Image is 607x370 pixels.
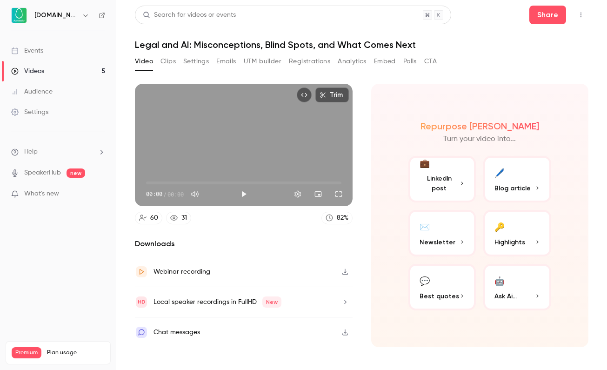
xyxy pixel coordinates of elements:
div: Local speaker recordings in FullHD [153,296,281,308]
button: Mute [186,185,204,203]
div: Videos [11,67,44,76]
button: UTM builder [244,54,281,69]
button: Embed video [297,87,312,102]
button: 💬Best quotes [408,264,476,310]
div: Chat messages [153,327,200,338]
button: Top Bar Actions [574,7,588,22]
div: Events [11,46,43,55]
div: 82 % [337,213,348,223]
div: Webinar recording [153,266,210,277]
li: help-dropdown-opener [11,147,105,157]
button: Full screen [329,185,348,203]
p: Turn your video into... [443,134,516,145]
span: Best quotes [420,291,459,301]
span: Premium [12,347,41,358]
div: 🖊️ [494,165,505,180]
div: Settings [11,108,48,117]
span: Blog article [494,183,531,193]
button: Video [135,54,153,69]
button: Clips [160,54,176,69]
span: / [163,190,167,198]
button: Registrations [289,54,330,69]
div: 🤖 [494,273,505,288]
button: 🤖Ask Ai... [483,264,551,310]
button: Play [234,185,253,203]
span: Plan usage [47,349,105,357]
div: 🔑 [494,219,505,234]
button: CTA [424,54,437,69]
a: 82% [321,212,353,224]
button: Share [529,6,566,24]
div: Audience [11,87,53,96]
div: 60 [150,213,158,223]
button: Emails [216,54,236,69]
a: SpeakerHub [24,168,61,178]
span: 00:00 [167,190,184,198]
button: Polls [403,54,417,69]
button: Settings [183,54,209,69]
div: 💬 [420,273,430,288]
h2: Downloads [135,238,353,249]
button: ✉️Newsletter [408,210,476,256]
button: 💼LinkedIn post [408,156,476,202]
span: Ask Ai... [494,291,517,301]
img: Avokaado.io [12,8,27,23]
span: New [262,296,281,308]
button: Turn on miniplayer [309,185,327,203]
div: 00:00 [146,190,184,198]
span: new [67,168,85,178]
button: Embed [374,54,396,69]
div: 💼 [420,157,430,170]
span: Help [24,147,38,157]
h2: Repurpose [PERSON_NAME] [420,121,539,132]
span: Highlights [494,237,525,247]
h1: Legal and AI: Misconceptions, Blind Spots, and What Comes Next [135,39,588,50]
div: 31 [181,213,187,223]
button: 🖊️Blog article [483,156,551,202]
button: 🔑Highlights [483,210,551,256]
span: LinkedIn post [420,174,460,193]
span: 00:00 [146,190,162,198]
a: 31 [166,212,191,224]
button: Settings [288,185,307,203]
a: 60 [135,212,162,224]
div: Search for videos or events [143,10,236,20]
button: Trim [315,87,349,102]
span: What's new [24,189,59,199]
span: Newsletter [420,237,455,247]
button: Analytics [338,54,367,69]
div: ✉️ [420,219,430,234]
h6: [DOMAIN_NAME] [34,11,78,20]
